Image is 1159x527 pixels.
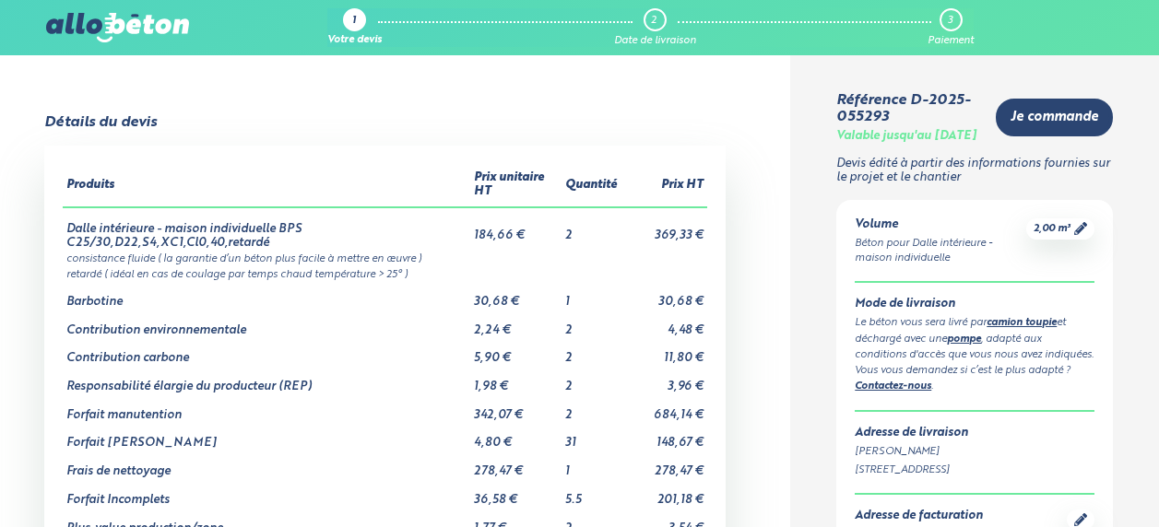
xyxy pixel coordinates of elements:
[651,15,656,27] div: 2
[46,13,188,42] img: allobéton
[855,463,1094,478] div: [STREET_ADDRESS]
[470,366,562,394] td: 1,98 €
[855,444,1094,460] div: [PERSON_NAME]
[470,422,562,451] td: 4,80 €
[855,218,1025,232] div: Volume
[562,422,621,451] td: 31
[470,207,562,250] td: 184,66 €
[562,366,621,394] td: 2
[562,479,621,508] td: 5.5
[63,250,707,265] td: consistance fluide ( la garantie d’un béton plus facile à mettre en œuvre )
[948,15,952,27] div: 3
[928,8,974,47] a: 3 Paiement
[63,451,470,479] td: Frais de nettoyage
[987,318,1057,328] a: camion toupie
[327,35,382,47] div: Votre devis
[63,310,470,338] td: Contribution environnementale
[621,394,707,423] td: 684,14 €
[327,8,382,47] a: 1 Votre devis
[855,381,931,392] a: Contactez-nous
[855,427,1094,440] div: Adresse de livraison
[621,366,707,394] td: 3,96 €
[562,337,621,366] td: 2
[470,451,562,479] td: 278,47 €
[947,334,981,345] a: pompe
[63,366,470,394] td: Responsabilité élargie du producteur (REP)
[621,337,707,366] td: 11,80 €
[621,207,707,250] td: 369,33 €
[470,310,562,338] td: 2,24 €
[470,337,562,366] td: 5,90 €
[1011,110,1098,125] span: Je commande
[470,164,562,206] th: Prix unitaire HT
[855,509,983,523] div: Adresse de facturation
[63,164,470,206] th: Produits
[855,315,1094,363] div: Le béton vous sera livré par et déchargé avec une , adapté aux conditions d'accès que vous nous a...
[470,281,562,310] td: 30,68 €
[63,265,707,281] td: retardé ( idéal en cas de coulage par temps chaud température > 25° )
[562,281,621,310] td: 1
[621,451,707,479] td: 278,47 €
[928,35,974,47] div: Paiement
[621,164,707,206] th: Prix HT
[470,394,562,423] td: 342,07 €
[63,394,470,423] td: Forfait manutention
[855,363,1094,395] div: Vous vous demandez si c’est le plus adapté ? .
[63,479,470,508] td: Forfait Incomplets
[44,114,157,131] div: Détails du devis
[621,310,707,338] td: 4,48 €
[836,92,980,126] div: Référence D-2025-055293
[562,207,621,250] td: 2
[470,479,562,508] td: 36,58 €
[995,455,1139,507] iframe: Help widget launcher
[562,310,621,338] td: 2
[562,394,621,423] td: 2
[836,130,976,144] div: Valable jusqu'au [DATE]
[352,16,356,28] div: 1
[63,281,470,310] td: Barbotine
[63,422,470,451] td: Forfait [PERSON_NAME]
[621,281,707,310] td: 30,68 €
[614,35,696,47] div: Date de livraison
[621,479,707,508] td: 201,18 €
[996,99,1113,136] a: Je commande
[63,337,470,366] td: Contribution carbone
[836,158,1112,184] p: Devis édité à partir des informations fournies sur le projet et le chantier
[621,422,707,451] td: 148,67 €
[855,298,1094,311] div: Mode de livraison
[63,207,470,250] td: Dalle intérieure - maison individuelle BPS C25/30,D22,S4,XC1,Cl0,40,retardé
[562,451,621,479] td: 1
[614,8,696,47] a: 2 Date de livraison
[855,236,1025,267] div: Béton pour Dalle intérieure - maison individuelle
[562,164,621,206] th: Quantité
